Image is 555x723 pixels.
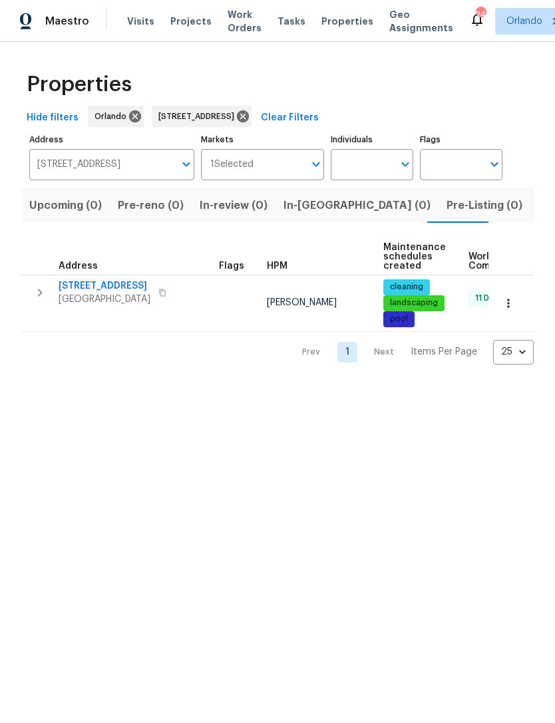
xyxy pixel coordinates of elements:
[118,196,184,215] span: Pre-reno (0)
[261,110,319,126] span: Clear Filters
[59,293,150,306] span: [GEOGRAPHIC_DATA]
[447,196,522,215] span: Pre-Listing (0)
[21,106,84,130] button: Hide filters
[331,136,413,144] label: Individuals
[228,8,262,35] span: Work Orders
[307,155,325,174] button: Open
[29,136,194,144] label: Address
[201,136,325,144] label: Markets
[88,106,144,127] div: Orlando
[506,15,542,28] span: Orlando
[389,8,453,35] span: Geo Assignments
[127,15,154,28] span: Visits
[337,342,357,362] a: Goto page 1
[27,110,79,126] span: Hide filters
[476,8,485,21] div: 24
[289,340,534,364] nav: Pagination Navigation
[29,196,102,215] span: Upcoming (0)
[27,78,132,91] span: Properties
[385,281,429,293] span: cleaning
[385,313,413,325] span: pool
[177,155,196,174] button: Open
[94,110,132,123] span: Orlando
[219,261,244,271] span: Flags
[468,252,552,271] span: Work Order Completion
[493,335,534,369] div: 25
[210,159,254,170] span: 1 Selected
[200,196,268,215] span: In-review (0)
[256,106,324,130] button: Clear Filters
[411,345,477,359] p: Items Per Page
[383,243,446,271] span: Maintenance schedules created
[59,279,150,293] span: [STREET_ADDRESS]
[267,298,337,307] span: [PERSON_NAME]
[321,15,373,28] span: Properties
[283,196,431,215] span: In-[GEOGRAPHIC_DATA] (0)
[277,17,305,26] span: Tasks
[385,297,443,309] span: landscaping
[267,261,287,271] span: HPM
[59,261,98,271] span: Address
[470,293,510,304] span: 11 Done
[485,155,504,174] button: Open
[158,110,240,123] span: [STREET_ADDRESS]
[170,15,212,28] span: Projects
[45,15,89,28] span: Maestro
[152,106,252,127] div: [STREET_ADDRESS]
[396,155,415,174] button: Open
[420,136,502,144] label: Flags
